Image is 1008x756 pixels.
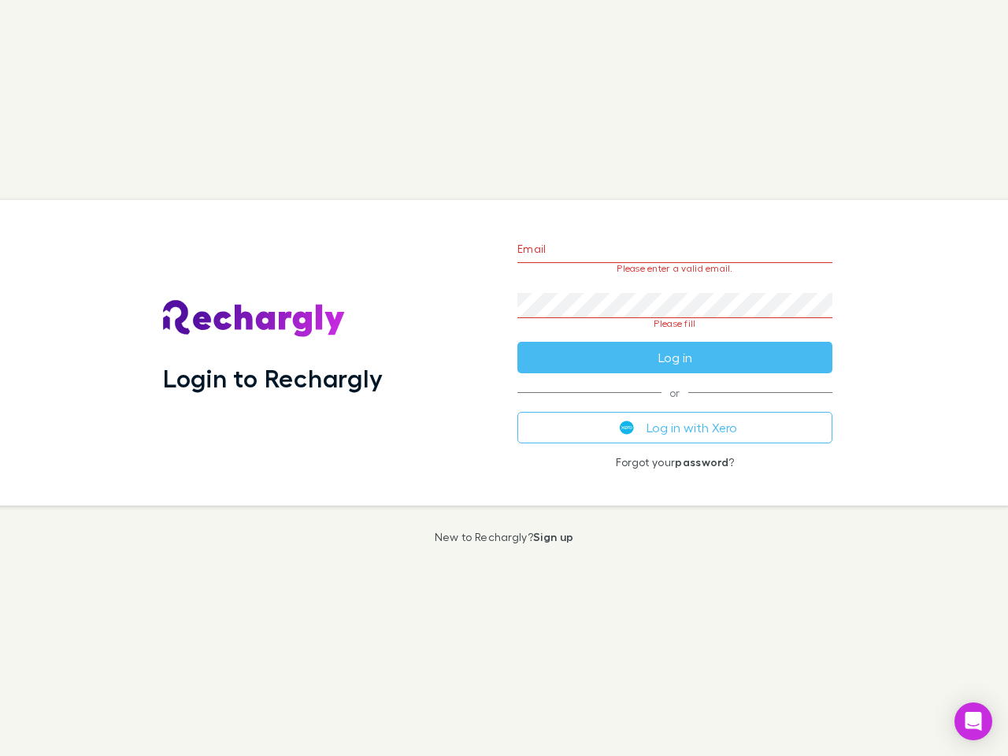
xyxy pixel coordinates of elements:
button: Log in with Xero [517,412,832,443]
a: password [675,455,728,469]
img: Rechargly's Logo [163,300,346,338]
h1: Login to Rechargly [163,363,383,393]
span: or [517,392,832,393]
button: Log in [517,342,832,373]
div: Open Intercom Messenger [954,702,992,740]
p: New to Rechargly? [435,531,574,543]
a: Sign up [533,530,573,543]
p: Please enter a valid email. [517,263,832,274]
img: Xero's logo [620,421,634,435]
p: Please fill [517,318,832,329]
p: Forgot your ? [517,456,832,469]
